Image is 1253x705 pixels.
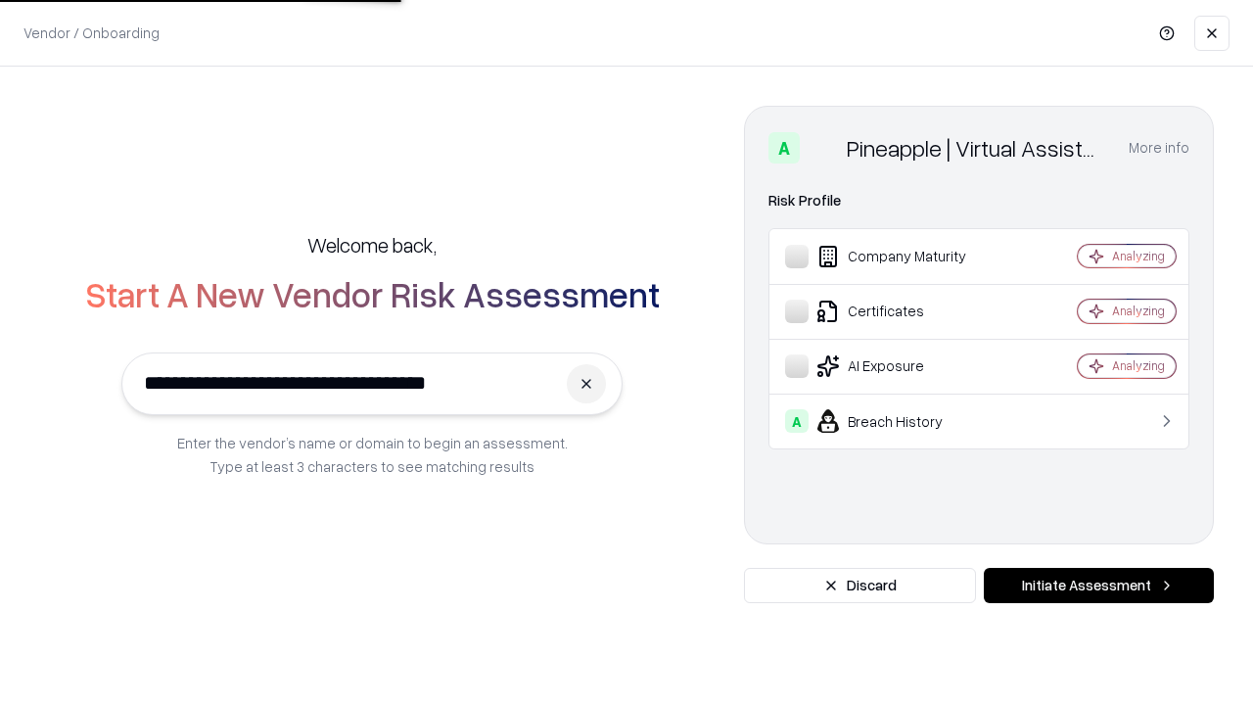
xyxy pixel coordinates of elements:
[177,431,568,478] p: Enter the vendor’s name or domain to begin an assessment. Type at least 3 characters to see match...
[808,132,839,164] img: Pineapple | Virtual Assistant Agency
[768,132,800,164] div: A
[23,23,160,43] p: Vendor / Onboarding
[1112,357,1165,374] div: Analyzing
[785,409,809,433] div: A
[785,409,1019,433] div: Breach History
[1129,130,1189,165] button: More info
[785,354,1019,378] div: AI Exposure
[785,245,1019,268] div: Company Maturity
[768,189,1189,212] div: Risk Profile
[984,568,1214,603] button: Initiate Assessment
[85,274,660,313] h2: Start A New Vendor Risk Assessment
[307,231,437,258] h5: Welcome back,
[744,568,976,603] button: Discard
[847,132,1105,164] div: Pineapple | Virtual Assistant Agency
[1112,248,1165,264] div: Analyzing
[785,300,1019,323] div: Certificates
[1112,303,1165,319] div: Analyzing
